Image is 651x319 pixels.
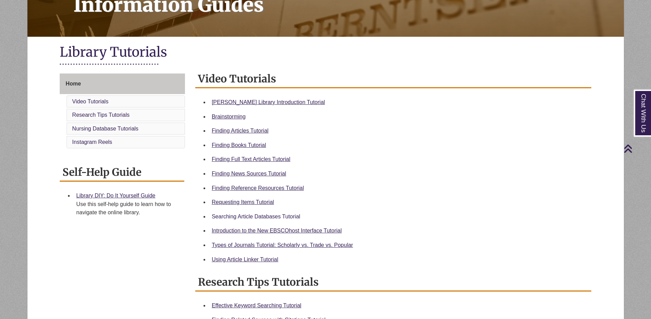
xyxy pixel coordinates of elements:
h2: Video Tutorials [195,70,591,88]
h2: Research Tips Tutorials [195,273,591,292]
span: Home [66,81,81,87]
a: Home [60,73,185,94]
a: Finding Reference Resources Tutorial [212,185,304,191]
a: Brainstorming [212,114,246,119]
a: Instagram Reels [72,139,112,145]
a: Searching Article Databases Tutorial [212,214,300,219]
a: [PERSON_NAME] Library Introduction Tutorial [212,99,325,105]
a: Finding Full Text Articles Tutorial [212,156,290,162]
h1: Library Tutorials [60,44,591,62]
a: Nursing Database Tutorials [72,126,138,132]
a: Video Tutorials [72,99,108,104]
a: Introduction to the New EBSCOhost Interface Tutorial [212,228,342,233]
div: Use this self-help guide to learn how to navigate the online library. [76,200,179,217]
a: Research Tips Tutorials [72,112,129,118]
a: Finding Books Tutorial [212,142,266,148]
h2: Self-Help Guide [60,163,184,182]
a: Using Article Linker Tutorial [212,257,278,262]
a: Back to Top [624,144,649,153]
a: Finding News Sources Tutorial [212,171,286,176]
a: Requesting Items Tutorial [212,199,274,205]
div: Guide Page Menu [60,73,185,150]
a: Effective Keyword Searching Tutorial [212,303,301,308]
a: Library DIY: Do It Yourself Guide [76,193,155,198]
a: Finding Articles Tutorial [212,128,268,134]
a: Types of Journals Tutorial: Scholarly vs. Trade vs. Popular [212,242,353,248]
